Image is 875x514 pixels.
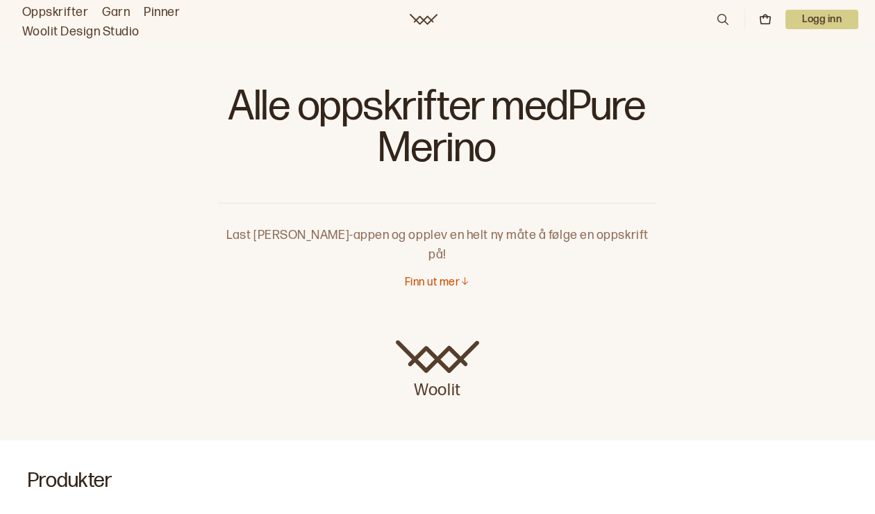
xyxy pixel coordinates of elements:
[22,3,88,22] a: Oppskrifter
[396,340,479,374] img: Woolit
[785,10,858,29] p: Logg inn
[785,10,858,29] button: User dropdown
[396,340,479,401] a: Woolit
[219,83,656,181] h1: Alle oppskrifter med Pure Merino
[22,22,140,42] a: Woolit Design Studio
[219,204,656,265] p: Last [PERSON_NAME]-appen og opplev en helt ny måte å følge en oppskrift på!
[405,276,460,290] p: Finn ut mer
[144,3,180,22] a: Pinner
[405,276,470,290] button: Finn ut mer
[396,374,479,401] p: Woolit
[410,14,437,25] a: Woolit
[102,3,130,22] a: Garn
